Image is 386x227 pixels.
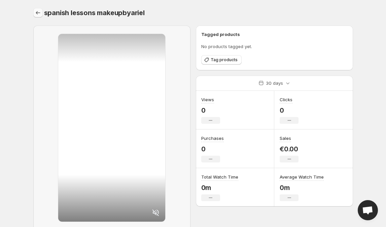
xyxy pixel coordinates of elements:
[201,31,348,38] h6: Tagged products
[280,184,324,192] p: 0m
[280,96,292,103] h3: Clicks
[201,174,238,180] h3: Total Watch Time
[33,8,43,17] button: Settings
[211,57,238,63] span: Tag products
[201,145,224,153] p: 0
[201,55,242,65] button: Tag products
[280,106,299,114] p: 0
[266,80,283,86] p: 30 days
[280,174,324,180] h3: Average Watch Time
[201,135,224,142] h3: Purchases
[201,43,348,50] p: No products tagged yet.
[44,9,145,17] span: spanish lessons makeupbyariel
[280,135,291,142] h3: Sales
[201,106,220,114] p: 0
[358,200,378,220] a: Open chat
[201,96,214,103] h3: Views
[201,184,238,192] p: 0m
[280,145,299,153] p: €0.00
